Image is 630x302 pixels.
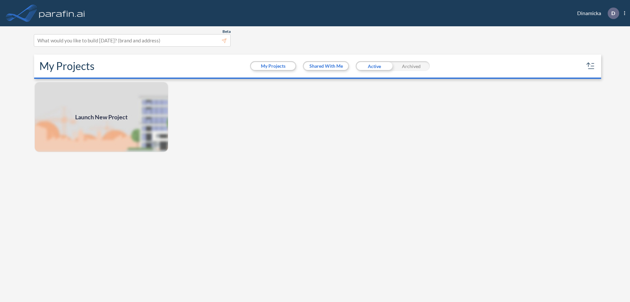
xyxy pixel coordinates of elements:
[611,10,615,16] p: D
[75,113,128,122] span: Launch New Project
[251,62,295,70] button: My Projects
[356,61,393,71] div: Active
[222,29,231,34] span: Beta
[38,7,86,20] img: logo
[39,60,94,72] h2: My Projects
[34,81,169,152] a: Launch New Project
[304,62,348,70] button: Shared With Me
[567,8,625,19] div: Dinamicka
[393,61,430,71] div: Archived
[585,61,596,71] button: sort
[34,81,169,152] img: add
